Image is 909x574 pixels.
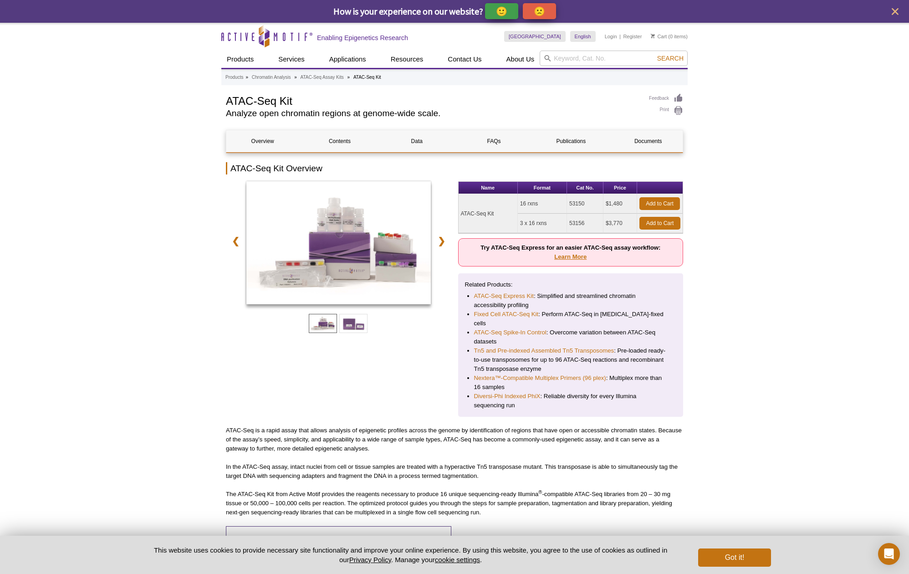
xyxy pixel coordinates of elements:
[226,109,640,118] h2: Analyze open chromatin regions at genome-wide scale.
[273,51,310,68] a: Services
[518,194,567,214] td: 16 rxns
[459,182,518,194] th: Name
[226,426,683,453] p: ATAC-Seq is a rapid assay that allows analysis of epigenetic profiles across the genome by identi...
[567,194,603,214] td: 53150
[651,33,667,40] a: Cart
[435,556,480,564] button: cookie settings
[381,130,453,152] a: Data
[246,181,431,307] a: ATAC-Seq Kit
[538,489,542,495] sup: ®
[474,310,539,319] a: Fixed Cell ATAC-Seq Kit
[501,51,540,68] a: About Us
[474,392,541,401] a: Diversi-Phi Indexed PhiX
[698,548,771,567] button: Got it!
[496,5,507,17] p: 🙂
[324,51,372,68] a: Applications
[651,31,688,42] li: (0 items)
[554,253,587,260] a: Learn More
[889,6,901,17] button: close
[570,31,596,42] a: English
[353,75,381,80] li: ATAC-Seq Kit
[474,346,668,374] li: : Pre-loaded ready-to-use transposomes for up to 96 ATAC-Seq reactions and recombinant Tn5 transp...
[303,130,376,152] a: Contents
[474,328,668,346] li: : Overcome variation between ATAC-Seq datasets
[225,73,243,82] a: Products
[651,34,655,38] img: Your Cart
[649,93,683,103] a: Feedback
[138,545,683,564] p: This website uses cookies to provide necessary site functionality and improve your online experie...
[226,231,245,251] a: ❮
[226,93,640,107] h1: ATAC-Seq Kit
[649,106,683,116] a: Print
[534,5,545,17] p: 🙁
[294,75,297,80] li: »
[317,34,408,42] h2: Enabling Epigenetics Research
[301,73,344,82] a: ATAC-Seq Assay Kits
[385,51,429,68] a: Resources
[459,194,518,233] td: ATAC-Seq Kit
[221,51,259,68] a: Products
[226,490,683,517] p: The ATAC-Seq Kit from Active Motif provides the reagents necessary to produce 16 unique sequencin...
[474,292,534,301] a: ATAC-Seq Express Kit
[442,51,487,68] a: Contact Us
[504,31,566,42] a: [GEOGRAPHIC_DATA]
[623,33,642,40] a: Register
[432,231,451,251] a: ❯
[619,31,621,42] li: |
[567,182,603,194] th: Cat No.
[458,130,530,152] a: FAQs
[465,280,677,289] p: Related Products:
[474,392,668,410] li: : Reliable diversity for every Illumina sequencing run
[333,5,483,17] span: How is your experience on our website?
[226,162,683,174] h2: ATAC-Seq Kit Overview
[878,543,900,565] div: Open Intercom Messenger
[540,51,688,66] input: Keyword, Cat. No.
[518,182,567,194] th: Format
[612,130,684,152] a: Documents
[480,244,660,260] strong: Try ATAC-Seq Express for an easier ATAC-Seq assay workflow:
[639,197,680,210] a: Add to Cart
[474,292,668,310] li: : Simplified and streamlined chromatin accessibility profiling
[474,310,668,328] li: : Perform ATAC-Seq in [MEDICAL_DATA]-fixed cells
[603,182,637,194] th: Price
[474,374,606,383] a: Nextera™-Compatible Multiplex Primers (96 plex)
[246,181,431,304] img: ATAC-Seq Kit
[605,33,617,40] a: Login
[474,328,546,337] a: ATAC-Seq Spike-In Control
[657,55,684,62] span: Search
[567,214,603,233] td: 53156
[226,130,299,152] a: Overview
[347,75,350,80] li: »
[639,217,680,230] a: Add to Cart
[474,374,668,392] li: : Multiplex more than 16 samples
[654,54,686,62] button: Search
[535,130,607,152] a: Publications
[245,75,248,80] li: »
[252,73,291,82] a: Chromatin Analysis
[603,194,637,214] td: $1,480
[349,556,391,564] a: Privacy Policy
[226,462,683,481] p: In the ATAC-Seq assay, intact nuclei from cell or tissue samples are treated with a hyperactive T...
[518,214,567,233] td: 3 x 16 rxns
[474,346,614,355] a: Tn5 and Pre-indexed Assembled Tn5 Transposomes
[603,214,637,233] td: $3,770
